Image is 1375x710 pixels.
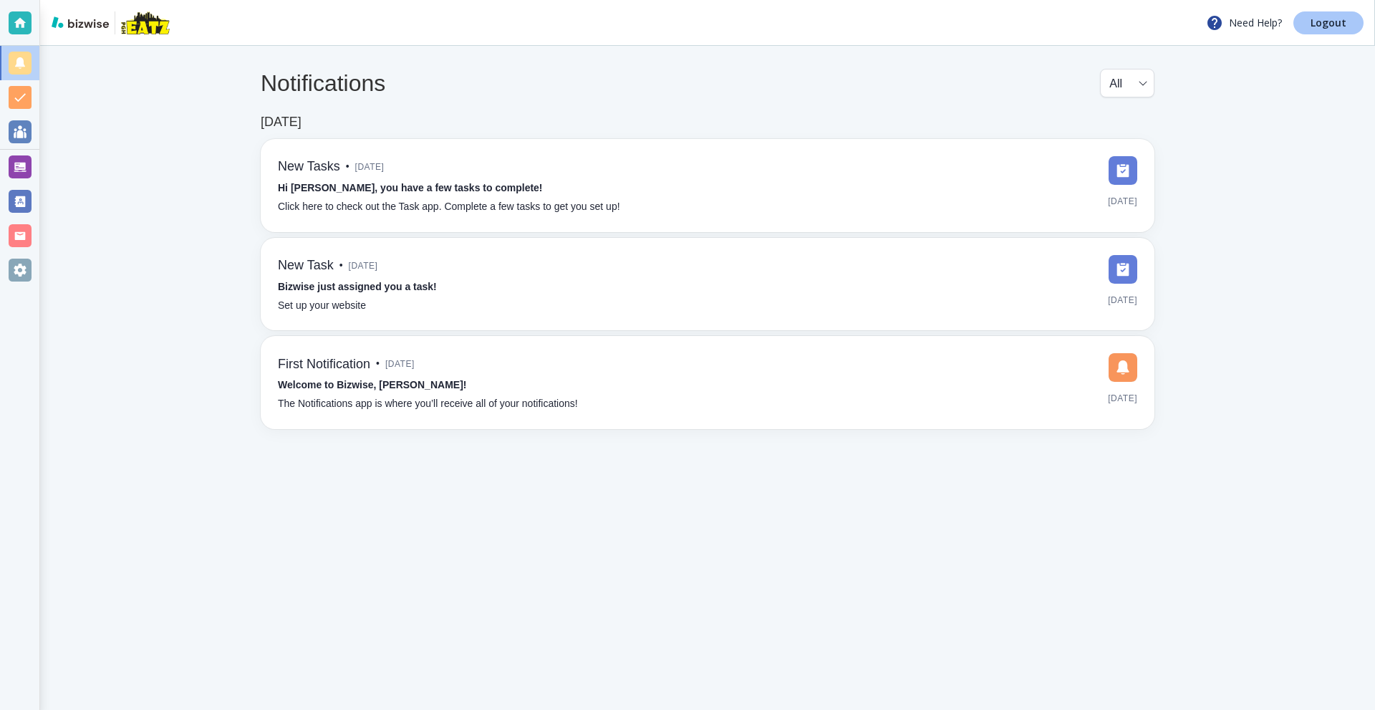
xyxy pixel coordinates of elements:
h6: [DATE] [261,115,301,130]
h6: First Notification [278,357,370,373]
img: PGH EATZ [121,11,170,34]
span: [DATE] [385,353,415,375]
strong: Bizwise just assigned you a task! [278,281,437,292]
strong: Hi [PERSON_NAME], you have a few tasks to complete! [278,182,543,193]
p: Set up your website [278,298,366,314]
span: [DATE] [1108,191,1137,212]
span: [DATE] [1108,289,1137,311]
h4: Notifications [261,69,385,97]
h6: New Tasks [278,159,340,175]
a: New Tasks•[DATE]Hi [PERSON_NAME], you have a few tasks to complete!Click here to check out the Ta... [261,139,1154,232]
p: • [376,356,380,372]
h6: New Task [278,258,334,274]
p: Need Help? [1206,14,1282,32]
img: DashboardSidebarNotification.svg [1109,353,1137,382]
a: First Notification•[DATE]Welcome to Bizwise, [PERSON_NAME]!The Notifications app is where you’ll ... [261,336,1154,429]
span: [DATE] [355,156,385,178]
p: Click here to check out the Task app. Complete a few tasks to get you set up! [278,199,620,215]
div: All [1109,69,1145,97]
span: [DATE] [1108,388,1137,409]
img: DashboardSidebarTasks.svg [1109,255,1137,284]
p: The Notifications app is where you’ll receive all of your notifications! [278,396,578,412]
img: bizwise [52,16,109,28]
img: DashboardSidebarTasks.svg [1109,156,1137,185]
p: • [339,258,343,274]
p: Logout [1311,18,1346,28]
span: [DATE] [349,255,378,277]
a: Logout [1293,11,1364,34]
a: New Task•[DATE]Bizwise just assigned you a task!Set up your website[DATE] [261,238,1154,331]
strong: Welcome to Bizwise, [PERSON_NAME]! [278,379,466,390]
p: • [346,159,349,175]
